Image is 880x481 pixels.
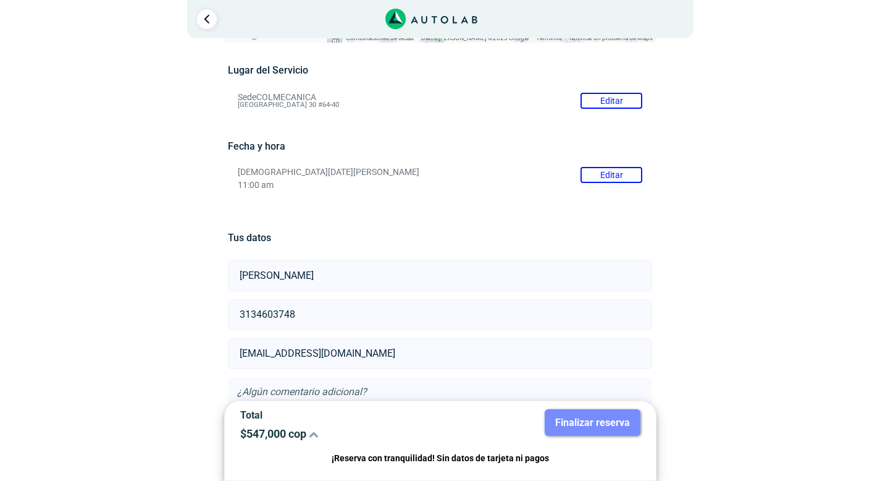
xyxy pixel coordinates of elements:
[228,260,652,291] input: Nombre y apellido
[385,12,477,24] a: Link al sitio de autolab
[346,34,414,43] button: Combinaciones de teclas
[240,451,640,466] p: ¡Reserva con tranquilidad! Sin datos de tarjeta ni pagos
[545,409,640,436] button: Finalizar reserva
[240,409,431,421] p: Total
[228,140,652,152] h5: Fecha y hora
[228,64,652,76] h5: Lugar del Servicio
[228,338,652,369] input: Correo electrónico
[228,299,652,330] input: Celular
[240,427,431,440] p: $ 547,000 cop
[197,9,217,29] a: Ir al paso anterior
[238,180,642,190] p: 11:00 am
[580,167,642,183] button: Editar
[238,167,642,177] p: [DEMOGRAPHIC_DATA][DATE][PERSON_NAME]
[228,232,652,244] h5: Tus datos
